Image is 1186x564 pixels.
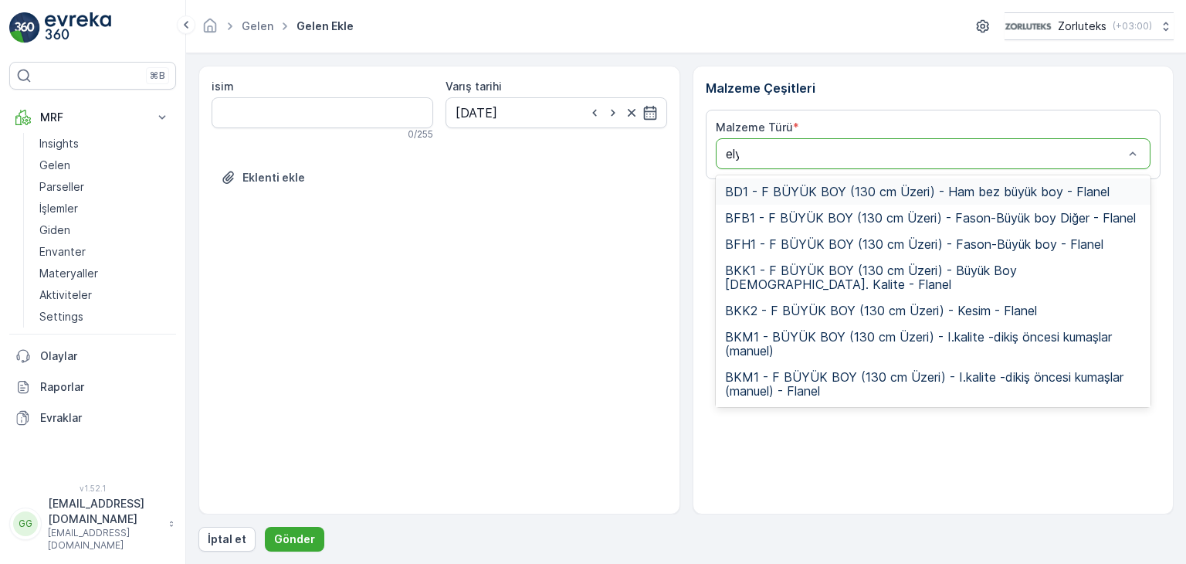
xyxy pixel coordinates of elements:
[45,12,111,43] img: logo_light-DOdMpM7g.png
[13,253,51,267] span: Name :
[33,306,176,328] a: Settings
[39,309,83,324] p: Settings
[202,23,219,36] a: Ana Sayfa
[97,304,290,318] span: DPKF - KIRPINTI FON - DEFNE PERDE
[39,223,70,238] p: Giden
[9,102,176,133] button: MRF
[1113,20,1152,32] p: ( +03:00 )
[408,128,433,141] p: 0 / 255
[725,330,1142,358] span: BKM1 - BÜYÜK BOY (130 cm Üzeri) - I.kalite -dikiş öncesi kumaşlar (manuel)
[48,496,161,527] p: [EMAIL_ADDRESS][DOMAIN_NAME]
[13,279,68,292] span: İlk Ağırlık :
[293,19,357,34] span: Gelen ekle
[39,136,79,151] p: Insights
[39,179,84,195] p: Parseller
[40,379,170,395] p: Raporlar
[554,13,629,32] p: Gelen #6811
[242,170,305,185] p: Eklenti ekle
[9,403,176,433] a: Evraklar
[77,355,100,369] span: 0 kg
[40,348,170,364] p: Olaylar
[716,121,793,134] label: Malzeme Türü
[48,527,161,552] p: [EMAIL_ADDRESS][DOMAIN_NAME]
[198,527,256,552] button: İptal et
[725,304,1037,318] span: BKK2 - F BÜYÜK BOY (130 cm Üzeri) - Kesim - Flanel
[39,244,86,260] p: Envanter
[72,330,97,343] span: 11 kg
[39,201,78,216] p: İşlemler
[68,279,93,292] span: 11 kg
[274,532,315,547] p: Gönder
[150,70,165,82] p: ⌘B
[9,12,40,43] img: logo
[1005,18,1052,35] img: 6-1-9-3_wQBzyll.png
[13,355,77,369] span: Son Ağırlık :
[13,511,38,536] div: GG
[51,253,116,267] span: Gelen #6811
[1005,12,1174,40] button: Zorluteks(+03:00)
[446,97,667,128] input: dd/mm/yyyy
[725,211,1136,225] span: BFB1 - F BÜYÜK BOY (130 cm Üzeri) - Fason-Büyük boy Diğer - Flanel
[212,80,234,93] label: isim
[446,80,502,93] label: Varış tarihi
[1058,19,1106,34] p: Zorluteks
[9,496,176,552] button: GG[EMAIL_ADDRESS][DOMAIN_NAME][EMAIL_ADDRESS][DOMAIN_NAME]
[40,410,170,426] p: Evraklar
[33,133,176,155] a: Insights
[33,155,176,176] a: Gelen
[212,165,314,190] button: Dosya Yükle
[725,185,1110,199] span: BD1 - F BÜYÜK BOY (130 cm Üzeri) - Ham bez büyük boy - Flanel
[725,263,1142,291] span: BKK1 - F BÜYÜK BOY (130 cm Üzeri) - Büyük Boy [DEMOGRAPHIC_DATA]. Kalite - Flanel
[208,532,246,547] p: İptal et
[13,304,97,318] span: Malzeme Türü :
[9,484,176,493] span: v 1.52.1
[13,330,72,343] span: Net Tutar :
[33,241,176,263] a: Envanter
[9,372,176,403] a: Raporlar
[725,370,1142,398] span: BKM1 - F BÜYÜK BOY (130 cm Üzeri) - I.kalite -dikiş öncesi kumaşlar (manuel) - Flanel
[725,237,1103,251] span: BFH1 - F BÜYÜK BOY (130 cm Üzeri) - Fason-Büyük boy - Flanel
[33,263,176,284] a: Materyaller
[39,158,70,173] p: Gelen
[265,527,324,552] button: Gönder
[40,110,145,125] p: MRF
[33,176,176,198] a: Parseller
[706,79,1161,97] p: Malzeme Çeşitleri
[33,219,176,241] a: Giden
[39,266,98,281] p: Materyaller
[242,19,273,32] a: Gelen
[39,287,92,303] p: Aktiviteler
[33,198,176,219] a: İşlemler
[9,341,176,372] a: Olaylar
[33,284,176,306] a: Aktiviteler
